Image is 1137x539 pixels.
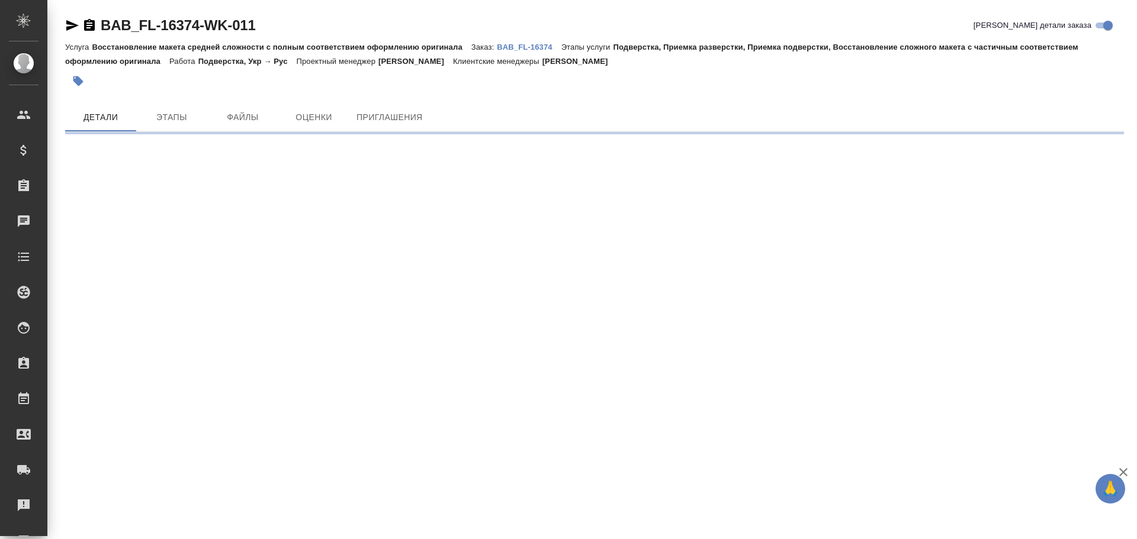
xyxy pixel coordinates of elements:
p: Этапы услуги [561,43,614,51]
button: Скопировать ссылку [82,18,97,33]
p: Работа [169,57,198,66]
span: 🙏 [1100,476,1120,501]
a: BAB_FL-16374 [497,41,561,51]
p: Заказ: [471,43,497,51]
span: Детали [72,110,129,125]
span: Приглашения [356,110,423,125]
span: Оценки [285,110,342,125]
span: Файлы [214,110,271,125]
p: Услуга [65,43,92,51]
p: [PERSON_NAME] [542,57,617,66]
p: Проектный менеджер [297,57,378,66]
span: Этапы [143,110,200,125]
p: Восстановление макета средней сложности с полным соответствием оформлению оригинала [92,43,471,51]
button: Добавить тэг [65,68,91,94]
button: 🙏 [1096,474,1125,504]
p: Подверстка, Укр → Рус [198,57,297,66]
p: Клиентские менеджеры [453,57,542,66]
p: BAB_FL-16374 [497,43,561,51]
button: Скопировать ссылку для ЯМессенджера [65,18,79,33]
span: [PERSON_NAME] детали заказа [974,20,1091,31]
a: BAB_FL-16374-WK-011 [101,17,256,33]
p: [PERSON_NAME] [378,57,453,66]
